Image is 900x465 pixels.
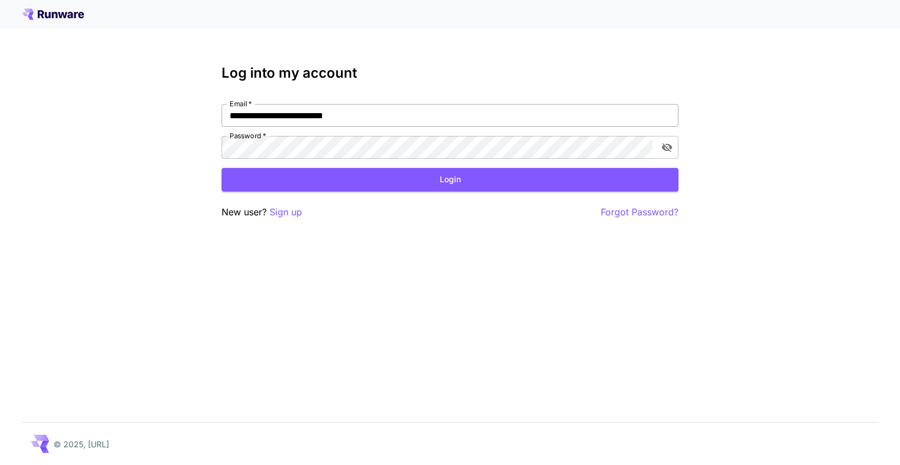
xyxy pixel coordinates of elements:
label: Email [230,99,252,109]
button: Login [222,168,678,191]
h3: Log into my account [222,65,678,81]
button: toggle password visibility [657,137,677,158]
p: New user? [222,205,302,219]
button: Sign up [270,205,302,219]
label: Password [230,131,266,141]
p: © 2025, [URL] [54,438,109,450]
button: Forgot Password? [601,205,678,219]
